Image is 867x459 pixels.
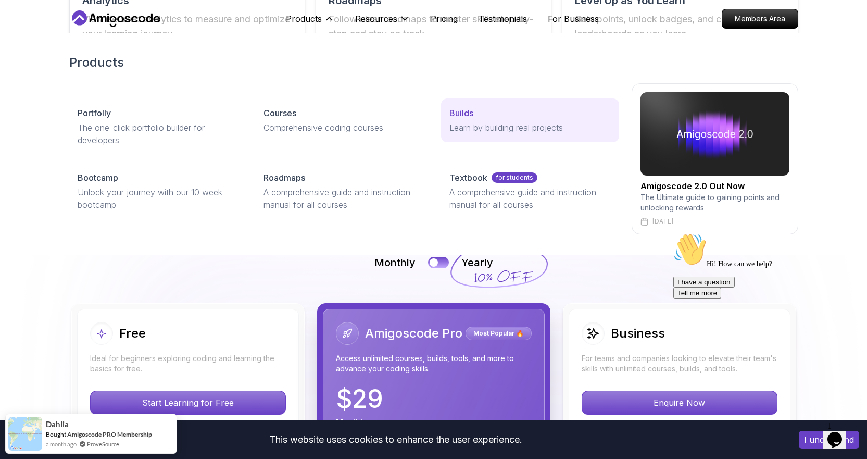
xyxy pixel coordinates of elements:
a: ProveSource [87,440,119,449]
a: Members Area [722,9,798,29]
p: Learn by building real projects [449,121,610,134]
p: Bootcamp [78,171,118,184]
a: RoadmapsA comprehensive guide and instruction manual for all courses [255,163,433,219]
p: Resources [355,13,397,25]
button: Resources [355,13,410,33]
p: for students [492,172,537,183]
span: a month ago [46,440,77,449]
p: Access unlimited courses, builds, tools, and more to advance your coding skills. [336,353,532,374]
img: provesource social proof notification image [8,417,42,451]
div: This website uses cookies to enhance the user experience. [8,428,783,451]
iframe: chat widget [823,417,857,449]
p: Ideal for beginners exploring coding and learning the basics for free. [90,353,286,374]
a: Enquire Now [582,398,777,408]
a: Textbookfor studentsA comprehensive guide and instruction manual for all courses [441,163,619,219]
p: Enquire Now [582,391,777,414]
span: Hi! How can we help? [4,31,103,39]
p: [DATE] [652,217,673,226]
p: For teams and companies looking to elevate their team's skills with unlimited courses, builds, an... [582,353,777,374]
button: Accept cookies [799,431,859,449]
p: Textbook [449,171,487,184]
a: Start Learning for Free [90,398,286,408]
iframe: chat widget [669,229,857,412]
h2: Business [611,325,665,342]
p: Products [286,13,322,25]
a: Amigoscode PRO Membership [67,430,152,438]
p: A comprehensive guide and instruction manual for all courses [263,186,424,211]
a: Pricing [431,13,458,25]
p: Courses [263,107,296,119]
a: Testimonials [479,13,527,25]
p: Roadmaps [263,171,305,184]
p: The Ultimate guide to gaining points and unlocking rewards [640,192,789,213]
a: PortfollyThe one-click portfolio builder for developers [69,98,247,155]
a: For Business [548,13,599,25]
p: Portfolly [78,107,111,119]
span: Bought [46,430,66,438]
button: Start Learning for Free [90,391,286,415]
span: Dahlia [46,420,69,429]
a: CoursesComprehensive coding courses [255,98,433,142]
h2: Products [69,54,798,71]
p: A comprehensive guide and instruction manual for all courses [449,186,610,211]
img: amigoscode 2.0 [640,92,789,176]
a: BuildsLearn by building real projects [441,98,619,142]
p: Unlock your journey with our 10 week bootcamp [78,186,238,211]
button: Enquire Now [582,391,777,415]
img: :wave: [4,4,37,38]
h2: Amigoscode Pro [365,325,462,342]
div: 👋Hi! How can we help?I have a questionTell me more [4,4,192,70]
p: Builds [449,107,473,119]
p: Comprehensive coding courses [263,121,424,134]
button: Tell me more [4,59,52,70]
h2: Amigoscode 2.0 Out Now [640,180,789,192]
p: Monthly [336,416,367,428]
p: Start Learning for Free [91,391,285,414]
p: Monthly [374,255,416,270]
button: Products [286,13,334,33]
p: The one-click portfolio builder for developers [78,121,238,146]
p: Most Popular 🔥 [467,328,530,339]
button: I have a question [4,48,66,59]
p: Members Area [722,9,798,28]
h2: Free [119,325,146,342]
p: $ 29 [336,387,383,412]
a: BootcampUnlock your journey with our 10 week bootcamp [69,163,247,219]
a: amigoscode 2.0Amigoscode 2.0 Out NowThe Ultimate guide to gaining points and unlocking rewards[DATE] [632,83,798,234]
